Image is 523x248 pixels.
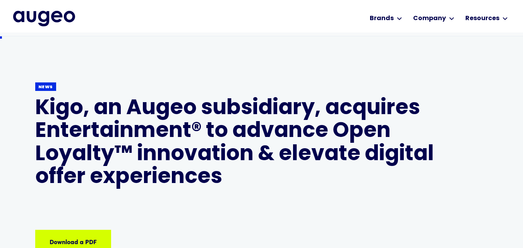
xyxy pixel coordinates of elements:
h1: Kigo, an Augeo subsidiary, acquires Entertainment® to advance Open Loyalty™ innovation & elevate ... [35,97,488,190]
a: home [13,11,75,26]
img: Augeo's full logo in midnight blue. [13,11,75,26]
div: Company [413,14,446,23]
div: News [38,84,53,90]
div: Brands [370,14,394,23]
div: Resources [465,14,499,23]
